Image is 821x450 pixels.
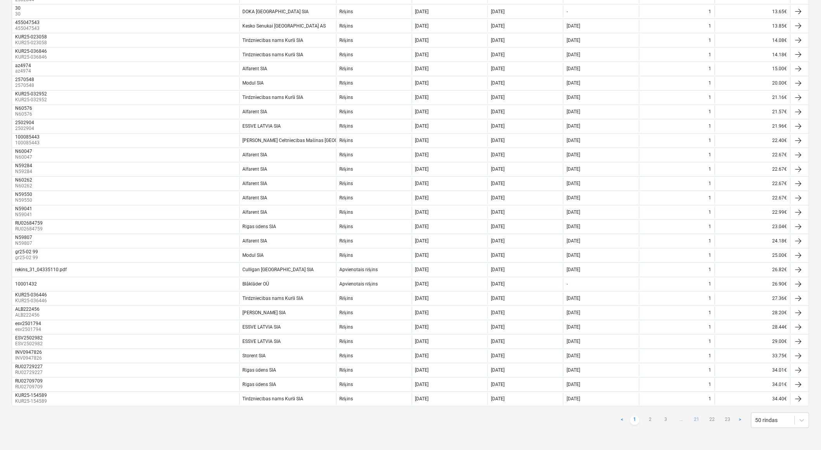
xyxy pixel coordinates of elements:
div: Rēķins [340,382,353,388]
div: Rēķins [340,296,353,302]
p: RU02684759 [15,226,44,233]
div: [DATE] [491,181,505,187]
div: [DATE] [415,9,429,14]
div: [DATE] [567,66,580,72]
div: 26.90€ [715,278,790,291]
p: 455047543 [15,25,41,32]
div: [DATE] [491,109,505,115]
div: 22.40€ [715,135,790,147]
div: [DATE] [415,95,429,100]
div: 20.00€ [715,77,790,90]
div: 1 [709,167,712,172]
div: KUR25-036846 [15,48,47,54]
div: [DATE] [491,210,505,215]
a: Next page [736,416,745,425]
div: [DATE] [567,210,580,215]
div: KUR25-154589 [15,393,47,398]
div: 24.18€ [715,235,790,247]
div: 1 [709,353,712,359]
div: [DATE] [491,310,505,316]
div: ESSVE LATVIA SIA [243,339,281,344]
p: N59807 [15,241,34,247]
div: 1 [709,181,712,187]
iframe: Chat Widget [782,413,821,450]
div: [PERSON_NAME] Celtniecības Mašīnas [GEOGRAPHIC_DATA] SIA [243,138,377,144]
div: [DATE] [567,267,580,273]
div: Alfarent SIA [243,181,268,187]
div: Rēķins [340,224,353,230]
div: 1 [709,109,712,115]
div: 34.01€ [715,379,790,391]
div: Tirdzniecības nams Kurši SIA [243,296,304,302]
a: Page 3 [661,416,671,425]
p: 100085443 [15,140,41,147]
div: 21.16€ [715,92,790,104]
div: [DATE] [415,368,429,373]
div: [DATE] [491,382,505,388]
div: [DATE] [415,52,429,57]
a: Page 1 is your current page [630,416,640,425]
div: [DATE] [567,167,580,172]
div: ESSVE LATVIA SIA [243,124,281,129]
div: 22.67€ [715,149,790,161]
div: Rēķins [340,396,353,402]
p: ALB222456 [15,312,41,319]
div: Apvienotais rēķins [340,267,378,273]
div: RU02729227 [15,364,43,370]
div: 30 [15,5,21,11]
div: [DATE] [567,368,580,373]
div: Rīgas ūdens SIA [243,224,276,230]
div: 1 [709,138,712,144]
div: DOKA [GEOGRAPHIC_DATA] SIA [243,9,309,14]
div: [DATE] [567,196,580,201]
div: gr25-02 99 [15,249,38,255]
div: Storent SIA [243,353,266,359]
div: Alfarent SIA [243,152,268,158]
div: 15.00€ [715,63,790,75]
div: 22.99€ [715,206,790,219]
div: [DATE] [491,167,505,172]
div: 21.96€ [715,120,790,133]
p: az4974 [15,68,33,75]
div: [DATE] [567,152,580,158]
div: [DATE] [567,124,580,129]
div: N59041 [15,206,32,212]
div: [DATE] [491,9,505,14]
div: [DATE] [491,152,505,158]
div: 1 [709,38,712,43]
div: 27.36€ [715,292,790,305]
p: N59041 [15,212,34,218]
p: N60262 [15,183,34,190]
a: Previous page [618,416,627,425]
div: Rēķins [340,81,353,87]
div: [DATE] [415,181,429,187]
div: 1 [709,310,712,316]
div: Rēķins [340,210,353,216]
div: 2502904 [15,120,34,126]
a: Page 22 [708,416,717,425]
div: 1 [709,152,712,158]
div: [DATE] [491,396,505,402]
div: Rēķins [340,95,353,101]
div: KUR25-036446 [15,292,47,298]
div: 28.44€ [715,321,790,334]
div: 1 [709,81,712,86]
div: [DATE] [567,81,580,86]
div: [DATE] [415,167,429,172]
div: [DATE] [415,339,429,344]
div: Rēķins [340,239,353,244]
div: 455047543 [15,20,40,25]
div: 1 [709,66,712,72]
div: ESV2502982 [15,336,43,341]
div: [DATE] [491,282,505,287]
div: [DATE] [415,23,429,29]
div: [DATE] [491,267,505,273]
div: [DATE] [567,95,580,100]
div: Alfarent SIA [243,109,268,115]
div: [DATE] [415,282,429,287]
div: [DATE] [567,325,580,330]
div: [DATE] [415,310,429,316]
div: 1 [709,23,712,29]
p: RU02729227 [15,370,44,376]
p: RU02709709 [15,384,44,391]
